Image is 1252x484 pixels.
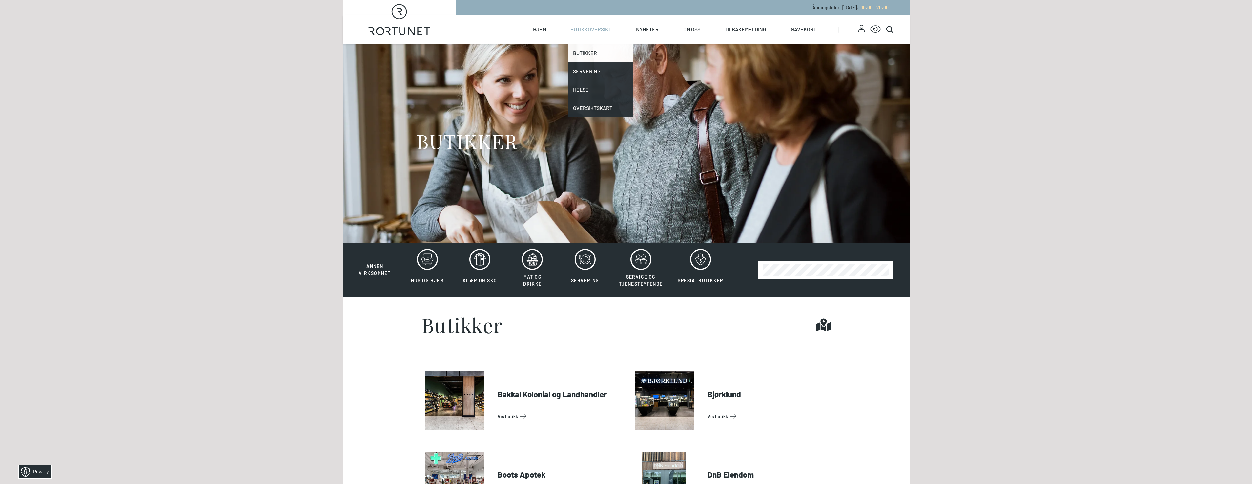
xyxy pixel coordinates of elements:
[7,463,60,481] iframe: Manage Preferences
[463,278,497,283] span: Klær og sko
[619,274,663,287] span: Service og tjenesteytende
[533,15,546,44] a: Hjem
[725,15,766,44] a: Tilbakemelding
[507,249,558,291] button: Mat og drikke
[402,249,453,291] button: Hus og hjem
[678,278,723,283] span: Spesialbutikker
[349,249,400,277] button: Annen virksomhet
[568,80,633,99] a: Helse
[454,249,505,291] button: Klær og sko
[568,62,633,80] a: Servering
[791,15,816,44] a: Gavekort
[411,278,444,283] span: Hus og hjem
[708,411,828,422] a: Vis Butikk: Bjørklund
[683,15,700,44] a: Om oss
[523,274,542,287] span: Mat og drikke
[671,249,730,291] button: Spesialbutikker
[570,15,611,44] a: Butikkoversikt
[359,263,391,276] span: Annen virksomhet
[571,278,599,283] span: Servering
[421,315,503,335] h1: Butikker
[560,249,611,291] button: Servering
[812,4,889,11] p: Åpningstider - [DATE] :
[636,15,659,44] a: Nyheter
[416,129,518,153] h1: BUTIKKER
[861,5,889,10] span: 10:00 - 20:00
[838,15,859,44] span: |
[568,44,633,62] a: Butikker
[568,99,633,117] a: Oversiktskart
[859,5,889,10] a: 10:00 - 20:00
[612,249,670,291] button: Service og tjenesteytende
[498,411,618,422] a: Vis Butikk: Bakkal Kolonial og Landhandler
[870,24,881,34] button: Open Accessibility Menu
